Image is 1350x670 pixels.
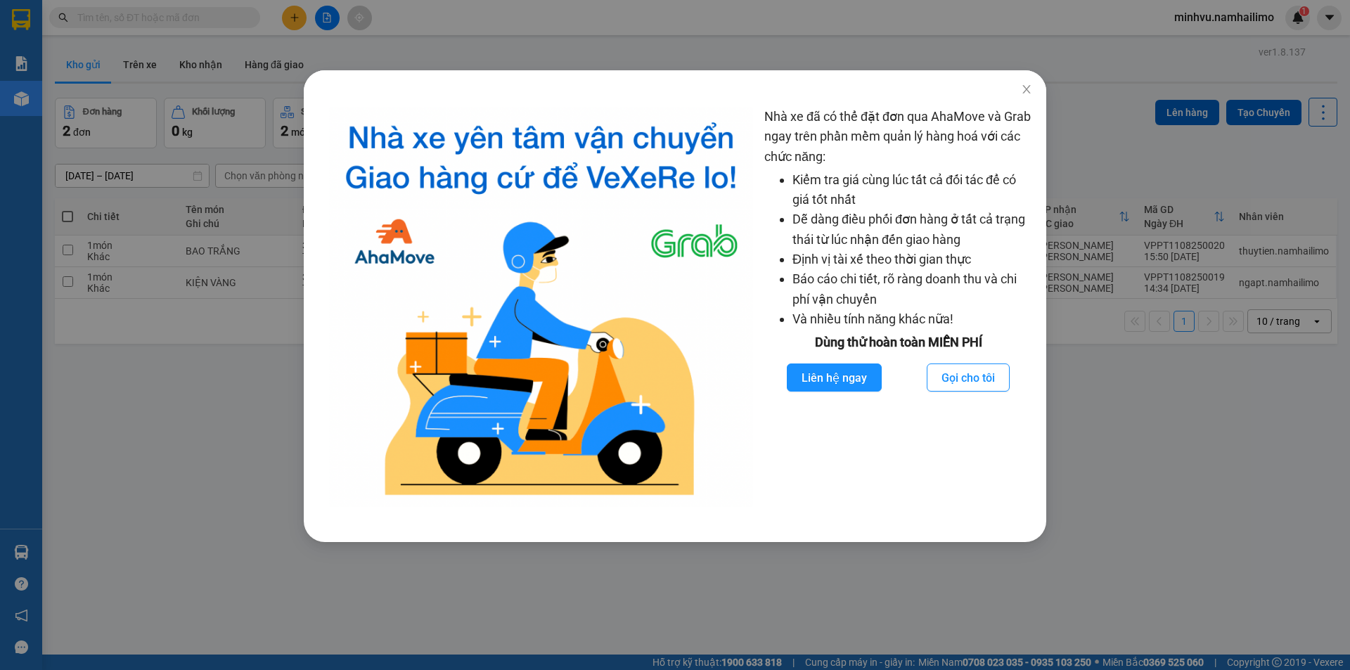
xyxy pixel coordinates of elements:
[764,107,1032,507] div: Nhà xe đã có thể đặt đơn qua AhaMove và Grab ngay trên phần mềm quản lý hàng hoá với các chức năng:
[941,369,995,387] span: Gọi cho tôi
[927,363,1010,392] button: Gọi cho tôi
[802,369,867,387] span: Liên hệ ngay
[787,363,882,392] button: Liên hệ ngay
[792,210,1032,250] li: Dễ dàng điều phối đơn hàng ở tất cả trạng thái từ lúc nhận đến giao hàng
[329,107,753,507] img: logo
[792,250,1032,269] li: Định vị tài xế theo thời gian thực
[1007,70,1046,110] button: Close
[792,170,1032,210] li: Kiểm tra giá cùng lúc tất cả đối tác để có giá tốt nhất
[792,309,1032,329] li: Và nhiều tính năng khác nữa!
[764,333,1032,352] div: Dùng thử hoàn toàn MIỄN PHÍ
[792,269,1032,309] li: Báo cáo chi tiết, rõ ràng doanh thu và chi phí vận chuyển
[1021,84,1032,95] span: close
